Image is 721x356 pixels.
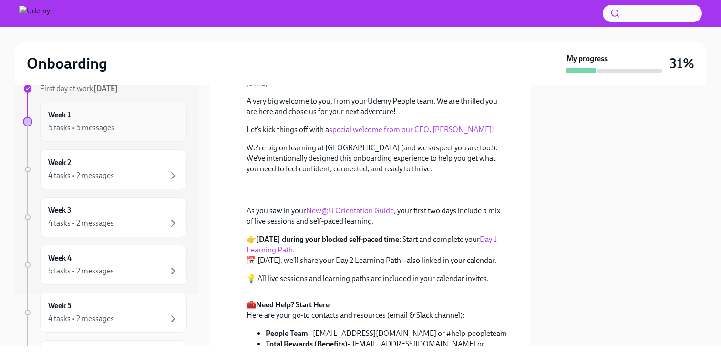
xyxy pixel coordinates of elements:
a: Week 54 tasks • 2 messages [23,293,187,333]
a: First day at work[DATE] [23,84,187,94]
div: 4 tasks • 2 messages [48,218,114,229]
a: Week 24 tasks • 2 messages [23,149,187,189]
p: 👉 : Start and complete your 📅 [DATE], we’ll share your Day 2 Learning Path—also linked in your ca... [247,234,507,266]
strong: [DATE] [93,84,118,93]
strong: Need Help? Start Here [256,300,330,309]
strong: People Team [266,329,308,338]
h2: Onboarding [27,54,107,73]
h6: Week 4 [48,253,72,263]
a: New@U Orientation Guide [306,206,394,215]
h6: Week 2 [48,157,71,168]
div: 4 tasks • 2 messages [48,314,114,324]
strong: My progress [566,53,608,64]
a: Week 34 tasks • 2 messages [23,197,187,237]
a: Week 45 tasks • 2 messages [23,245,187,285]
strong: [DATE] during your blocked self-paced time [256,235,399,244]
a: Week 15 tasks • 5 messages [23,102,187,142]
h3: 31% [669,55,694,72]
div: 5 tasks • 2 messages [48,266,114,276]
p: A very big welcome to you, from your Udemy People team. We are thrilled you are here and chose us... [247,96,507,117]
h6: Week 5 [48,301,72,311]
li: – [EMAIL_ADDRESS][DOMAIN_NAME] or #help-peopleteam [266,328,507,339]
span: First day at work [40,84,118,93]
p: 💡 All live sessions and learning paths are included in your calendar invites. [247,273,507,284]
p: As you saw in your , your first two days include a mix of live sessions and self-paced learning. [247,206,507,227]
div: 5 tasks • 5 messages [48,123,114,133]
p: We're big on learning at [GEOGRAPHIC_DATA] (and we suspect you are too!). We’ve intentionally des... [247,143,507,174]
a: special welcome from our CEO, [PERSON_NAME]! [329,125,494,134]
h6: Week 1 [48,110,71,120]
strong: Total Rewards (Benefits) [266,339,348,348]
p: Let’s kick things off with a [247,125,507,135]
p: 🧰 Here are your go-to contacts and resources (email & Slack channel): [247,300,507,321]
div: 4 tasks • 2 messages [48,170,114,181]
h6: Week 3 [48,205,72,216]
img: Udemy [19,6,50,21]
